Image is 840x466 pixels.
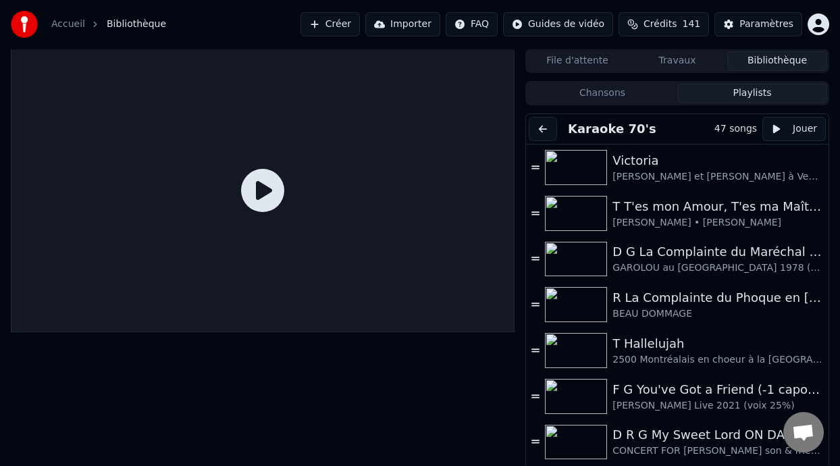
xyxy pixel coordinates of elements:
[619,12,709,36] button: Crédits141
[612,307,823,321] div: BEAU DOMMAGE
[107,18,166,31] span: Bibliothèque
[612,216,823,230] div: [PERSON_NAME] • [PERSON_NAME]
[612,197,823,216] div: T T'es mon Amour, T'es ma Maîtresse
[365,12,440,36] button: Importer
[612,242,823,261] div: D G La Complainte du Maréchal [PERSON_NAME] ON DANSE
[612,444,823,458] div: CONCERT FOR [PERSON_NAME] son & friends (voix 30%]
[527,51,627,71] button: File d'attente
[682,18,700,31] span: 141
[612,170,823,184] div: [PERSON_NAME] et [PERSON_NAME] à Vedettes en direct 1978
[612,353,823,367] div: 2500 Montréalais en choeur à la [GEOGRAPHIC_DATA]
[762,117,826,141] button: Jouer
[612,380,823,399] div: F G You've Got a Friend (-1 capo 1)
[612,288,823,307] div: R La Complainte du Phoque en [US_STATE]
[644,18,677,31] span: Crédits
[612,425,823,444] div: D R G My Sweet Lord ON DANSE (0-2:58 capo 2)
[714,12,802,36] button: Paramètres
[300,12,360,36] button: Créer
[503,12,613,36] button: Guides de vidéo
[739,18,793,31] div: Paramètres
[562,120,662,138] button: Karaoke 70's
[51,18,166,31] nav: breadcrumb
[612,399,823,413] div: [PERSON_NAME] Live 2021 (voix 25%)
[11,11,38,38] img: youka
[783,412,824,452] div: Ouvrir le chat
[51,18,85,31] a: Accueil
[527,84,677,103] button: Chansons
[612,151,823,170] div: Victoria
[612,261,823,275] div: GAROLOU au [GEOGRAPHIC_DATA] 1978 (son [DEMOGRAPHIC_DATA]% voix 40%)
[677,84,827,103] button: Playlists
[714,122,757,136] div: 47 songs
[627,51,727,71] button: Travaux
[727,51,827,71] button: Bibliothèque
[446,12,498,36] button: FAQ
[612,334,823,353] div: T Hallelujah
